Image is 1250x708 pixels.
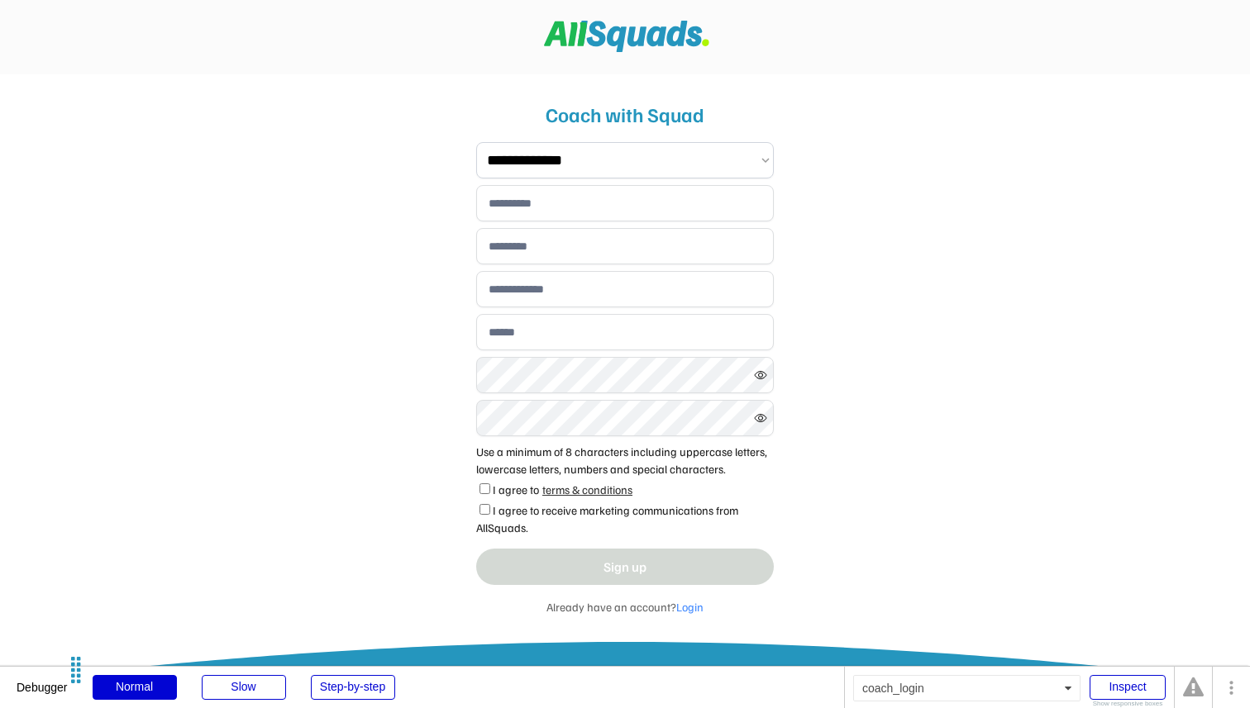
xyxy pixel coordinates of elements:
label: I agree to [493,482,539,497]
div: Inspect [1090,675,1166,700]
font: Login [676,600,704,614]
div: Normal [93,675,177,700]
div: Already have an account? [476,598,774,615]
label: I agree to receive marketing communications from AllSquads. [476,503,738,535]
button: Sign up [476,549,774,585]
div: Slow [202,675,286,700]
div: Coach with Squad [476,99,774,129]
div: coach_login [853,675,1081,701]
img: Squad%20Logo.svg [544,21,709,52]
a: terms & conditions [539,478,636,498]
div: Use a minimum of 8 characters including uppercase letters, lowercase letters, numbers and special... [476,443,774,478]
div: Step-by-step [311,675,395,700]
div: Show responsive boxes [1090,701,1166,707]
